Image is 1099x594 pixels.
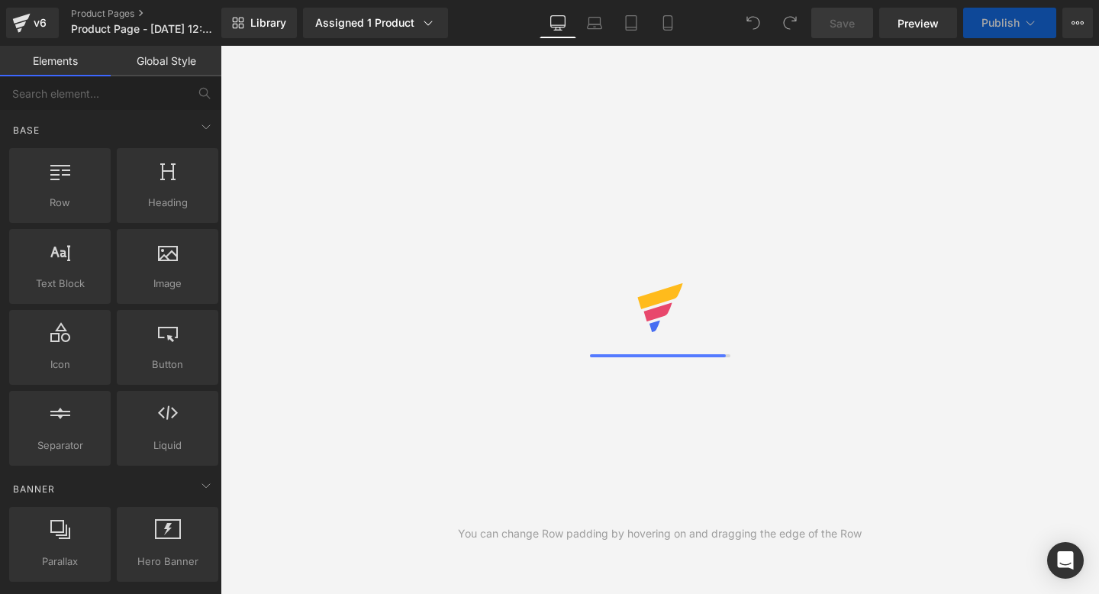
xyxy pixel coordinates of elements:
[576,8,613,38] a: Laptop
[830,15,855,31] span: Save
[11,482,56,496] span: Banner
[738,8,769,38] button: Undo
[458,525,862,542] div: You can change Row padding by hovering on and dragging the edge of the Row
[111,46,221,76] a: Global Style
[121,195,214,211] span: Heading
[121,357,214,373] span: Button
[14,276,106,292] span: Text Block
[14,195,106,211] span: Row
[6,8,59,38] a: v6
[315,15,436,31] div: Assigned 1 Product
[879,8,957,38] a: Preview
[613,8,649,38] a: Tablet
[963,8,1056,38] button: Publish
[71,8,247,20] a: Product Pages
[14,554,106,570] span: Parallax
[14,437,106,454] span: Separator
[221,8,297,38] a: New Library
[121,554,214,570] span: Hero Banner
[540,8,576,38] a: Desktop
[71,23,218,35] span: Product Page - [DATE] 12:33:29
[14,357,106,373] span: Icon
[121,276,214,292] span: Image
[775,8,805,38] button: Redo
[1062,8,1093,38] button: More
[649,8,686,38] a: Mobile
[11,123,41,137] span: Base
[1047,542,1084,579] div: Open Intercom Messenger
[31,13,50,33] div: v6
[121,437,214,454] span: Liquid
[981,17,1020,29] span: Publish
[250,16,286,30] span: Library
[898,15,939,31] span: Preview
